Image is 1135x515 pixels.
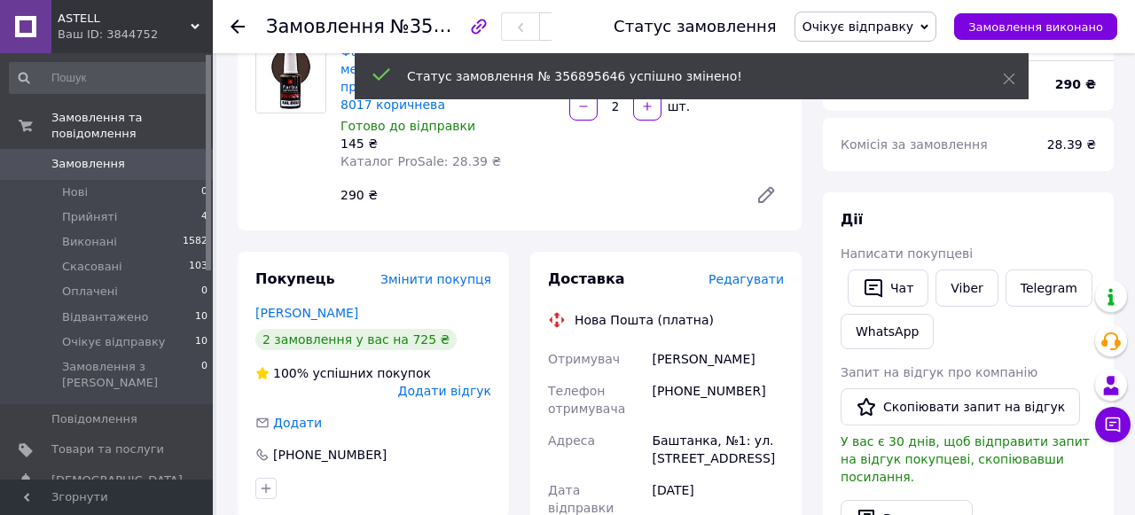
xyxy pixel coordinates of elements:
span: Очікує відправку [802,20,914,34]
div: Баштанка, №1: ул. [STREET_ADDRESS] [648,425,787,474]
span: Товари та послуги [51,441,164,457]
span: Замовлення [266,16,385,37]
span: 0 [201,359,207,391]
div: Повернутися назад [231,18,245,35]
div: 145 ₴ [340,135,555,152]
span: №356895646 [390,15,516,37]
span: Відвантажено [62,309,148,325]
span: Виконані [62,234,117,250]
span: Дата відправки [548,483,614,515]
span: 1582 [183,234,207,250]
a: [PERSON_NAME] [255,306,358,320]
span: Запит на відгук про компанію [841,365,1037,379]
span: Замовлення та повідомлення [51,110,213,142]
span: Нові [62,184,88,200]
a: Редагувати [748,177,784,213]
div: [PHONE_NUMBER] [648,375,787,425]
img: Фарба-коректор для металочерепиці та профнастилу Lugger 22 мл, RAL 8017 коричнева [256,43,325,113]
span: Покупець [255,270,335,287]
div: успішних покупок [255,364,431,382]
span: Написати покупцеві [841,246,973,261]
span: Прийняті [62,209,117,225]
div: Статус замовлення [614,18,777,35]
button: Чат [848,269,928,307]
span: Повідомлення [51,411,137,427]
span: Замовлення виконано [968,20,1103,34]
span: Скасовані [62,259,122,275]
span: ASTELL [58,11,191,27]
a: Viber [935,269,998,307]
a: Фарба-коректор для металочерепиці та профнастилу Lugger 22 мл, RAL 8017 коричнева [340,44,547,112]
button: Замовлення виконано [954,13,1117,40]
span: Дії [841,211,863,228]
span: Отримувач [548,352,620,366]
span: 4 [201,209,207,225]
button: Скопіювати запит на відгук [841,388,1080,425]
input: Пошук [9,62,209,94]
div: 2 замовлення у вас на 725 ₴ [255,329,457,350]
a: Telegram [1006,269,1092,307]
b: 290 ₴ [1055,77,1096,91]
span: 10 [195,334,207,350]
a: WhatsApp [841,314,934,349]
span: Редагувати [708,272,784,286]
span: Каталог ProSale: 28.39 ₴ [340,154,501,168]
span: Доставка [548,270,625,287]
span: Адреса [548,433,595,448]
span: Готово до відправки [340,119,475,133]
div: Ваш ID: 3844752 [58,27,213,43]
span: У вас є 30 днів, щоб відправити запит на відгук покупцеві, скопіювавши посилання. [841,434,1090,484]
span: Замовлення [51,156,125,172]
span: Додати відгук [398,384,491,398]
span: Замовлення з [PERSON_NAME] [62,359,201,391]
button: Чат з покупцем [1095,407,1131,442]
span: 28.39 ₴ [1047,137,1096,152]
span: 100% [273,366,309,380]
span: [DEMOGRAPHIC_DATA] [51,472,183,488]
span: Додати [273,416,322,430]
span: 103 [189,259,207,275]
span: Змінити покупця [380,272,491,286]
div: Статус замовлення № 356895646 успішно змінено! [407,67,959,85]
span: Комісія за замовлення [841,137,988,152]
div: Нова Пошта (платна) [570,311,718,329]
div: [PHONE_NUMBER] [271,446,388,464]
span: Оплачені [62,284,118,300]
div: [PERSON_NAME] [648,343,787,375]
div: шт. [663,98,692,115]
span: 0 [201,284,207,300]
span: Очікує відправку [62,334,166,350]
span: 0 [201,184,207,200]
span: 10 [195,309,207,325]
div: 290 ₴ [333,183,741,207]
span: Телефон отримувача [548,384,625,416]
